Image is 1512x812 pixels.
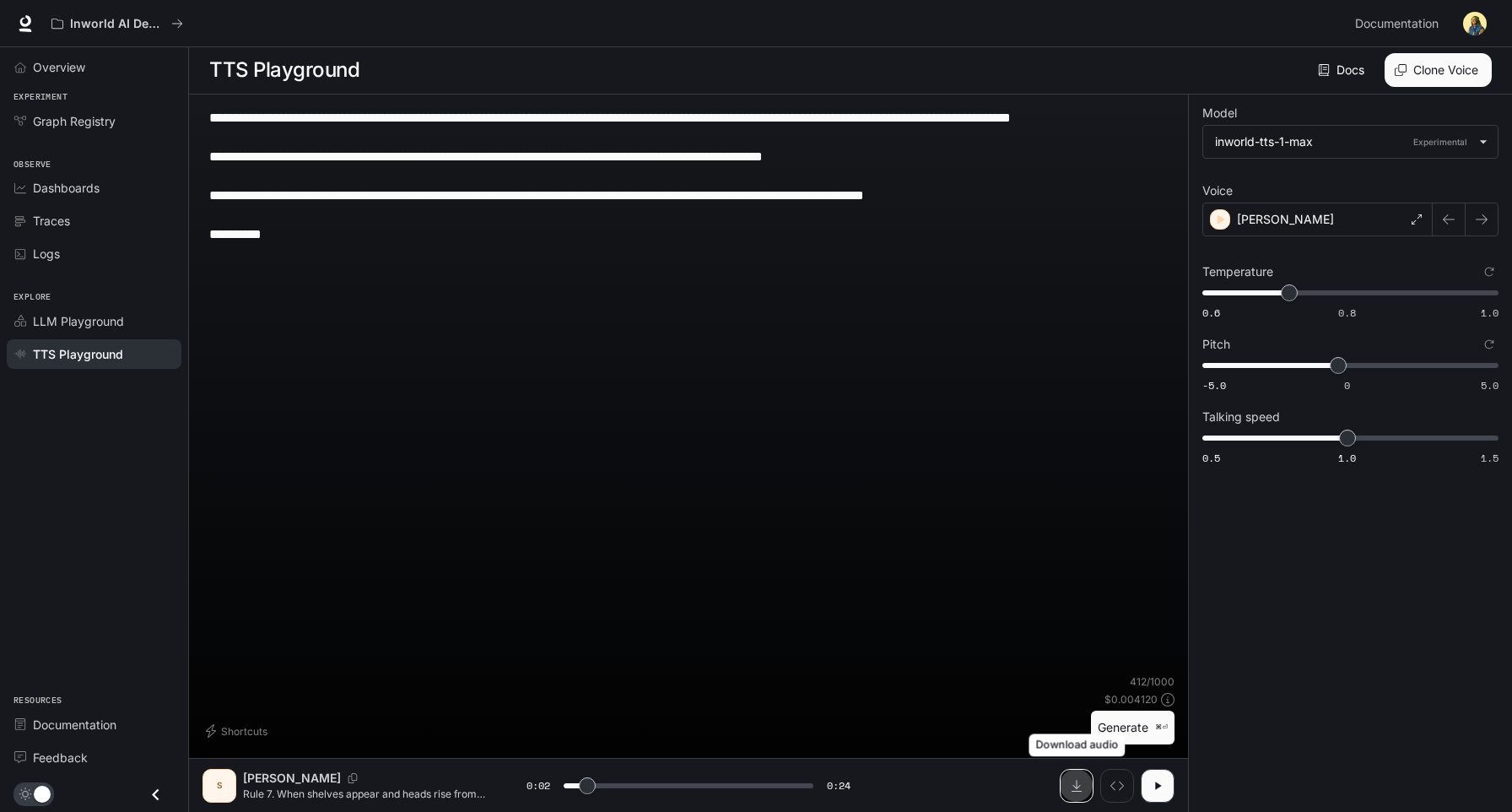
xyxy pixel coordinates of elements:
[33,749,88,766] span: Feedback
[1202,185,1233,197] p: Voice
[7,239,181,268] a: Logs
[1100,769,1134,803] button: Inspect
[1104,692,1158,706] p: $ 0.004120
[7,52,181,82] a: Overview
[209,53,359,87] h1: TTS Playground
[7,306,181,336] a: LLM Playground
[526,777,550,794] span: 0:02
[1410,134,1471,149] p: Experimental
[1091,711,1174,745] button: Generate⌘⏎
[1463,12,1487,35] img: User avatar
[202,717,274,744] button: Shortcuts
[1202,266,1273,278] p: Temperature
[1481,451,1498,465] span: 1.5
[1481,378,1498,392] span: 5.0
[7,710,181,739] a: Documentation
[1155,723,1168,733] p: ⌘⏎
[7,106,181,136] a: Graph Registry
[243,770,341,787] p: [PERSON_NAME]
[33,716,116,734] span: Documentation
[70,17,165,31] p: Inworld AI Demos
[33,245,60,263] span: Logs
[7,173,181,203] a: Dashboards
[1130,674,1174,689] p: 412 / 1000
[33,179,100,197] span: Dashboards
[1202,411,1280,423] p: Talking speed
[1202,306,1220,320] span: 0.6
[1202,451,1220,465] span: 0.5
[827,777,850,794] span: 0:24
[1202,338,1230,350] p: Pitch
[1029,734,1126,757] div: Download audio
[1480,335,1498,354] button: Reset to default
[1202,107,1237,119] p: Model
[206,772,233,799] div: S
[243,787,486,801] p: Rule 7. When shelves appear and heads rise from the water, do not panic. They will form two lines...
[1355,14,1439,35] span: Documentation
[1338,306,1356,320] span: 0.8
[1237,211,1334,228] p: [PERSON_NAME]
[1315,53,1371,87] a: Docs
[1060,769,1093,803] button: Download audio
[1203,126,1498,158] div: inworld-tts-1-maxExperimental
[1348,7,1451,41] a: Documentation
[137,777,175,812] button: Close drawer
[1338,451,1356,465] span: 1.0
[33,212,70,230] span: Traces
[1385,53,1492,87] button: Clone Voice
[1481,306,1498,320] span: 1.0
[7,743,181,772] a: Feedback
[1458,7,1492,41] button: User avatar
[33,345,123,363] span: TTS Playground
[1202,378,1226,392] span: -5.0
[34,784,51,803] span: Dark mode toggle
[33,112,116,130] span: Graph Registry
[33,312,124,330] span: LLM Playground
[1215,133,1471,150] div: inworld-tts-1-max
[44,7,191,41] button: All workspaces
[7,339,181,369] a: TTS Playground
[33,58,85,76] span: Overview
[1480,263,1498,281] button: Reset to default
[1344,378,1350,392] span: 0
[7,206,181,235] a: Traces
[341,773,364,783] button: Copy Voice ID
